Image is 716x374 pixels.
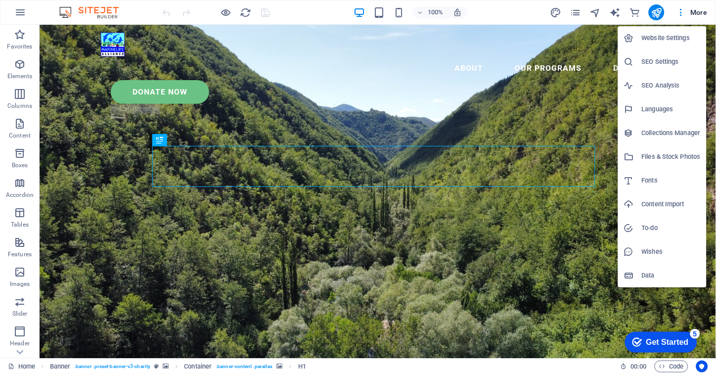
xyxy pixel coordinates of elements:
h6: SEO Settings [642,56,701,68]
h6: Wishes [642,246,701,258]
h6: To-do [642,222,701,234]
div: Get Started 5 items remaining, 0% complete [8,5,80,26]
div: 5 [73,2,83,12]
h6: SEO Analysis [642,80,701,92]
div: Get Started [29,11,72,20]
h6: Content Import [642,198,701,210]
h6: Website Settings [642,32,701,44]
h6: Languages [642,103,701,115]
h6: Files & Stock Photos [642,151,701,163]
h6: Collections Manager [642,127,701,139]
h6: Fonts [642,175,701,187]
h6: Data [642,270,701,281]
